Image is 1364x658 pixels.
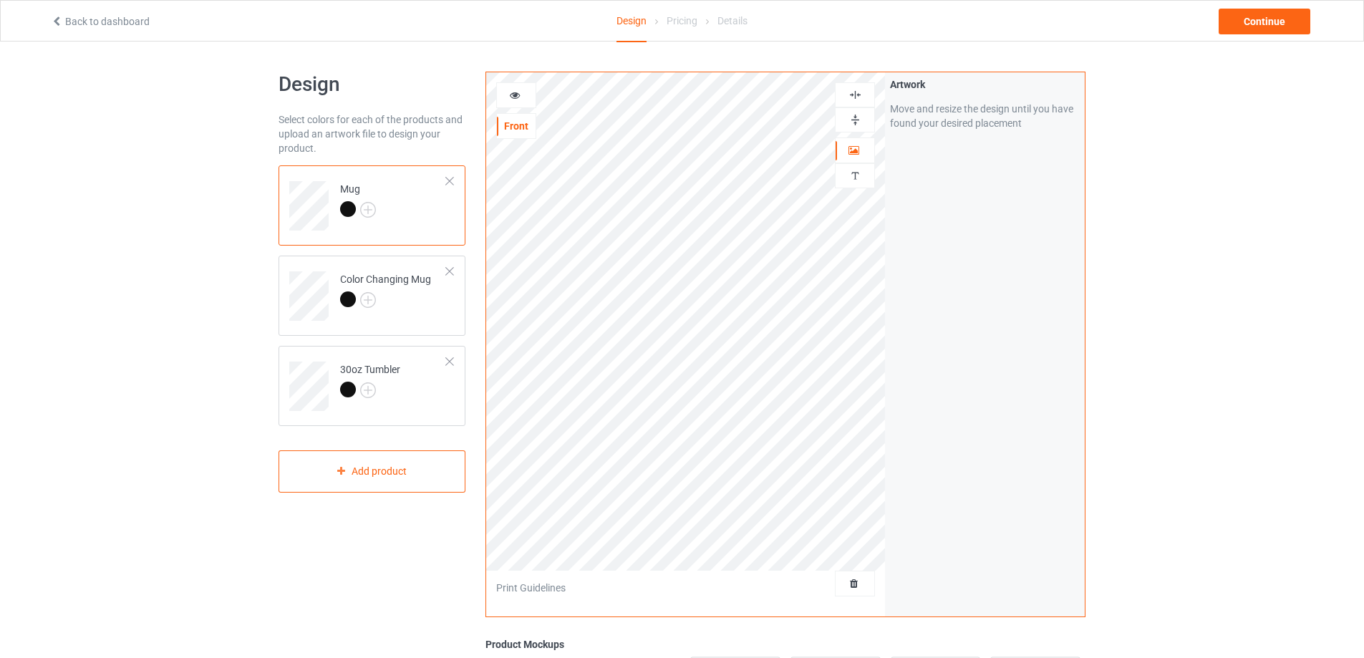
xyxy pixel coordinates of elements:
[279,112,465,155] div: Select colors for each of the products and upload an artwork file to design your product.
[848,88,862,102] img: svg%3E%0A
[360,292,376,308] img: svg+xml;base64,PD94bWwgdmVyc2lvbj0iMS4wIiBlbmNvZGluZz0iVVRGLTgiPz4KPHN2ZyB3aWR0aD0iMjJweCIgaGVpZ2...
[616,1,647,42] div: Design
[279,450,465,493] div: Add product
[667,1,697,41] div: Pricing
[497,119,536,133] div: Front
[848,169,862,183] img: svg%3E%0A
[360,382,376,398] img: svg+xml;base64,PD94bWwgdmVyc2lvbj0iMS4wIiBlbmNvZGluZz0iVVRGLTgiPz4KPHN2ZyB3aWR0aD0iMjJweCIgaGVpZ2...
[485,637,1085,652] div: Product Mockups
[279,256,465,336] div: Color Changing Mug
[360,202,376,218] img: svg+xml;base64,PD94bWwgdmVyc2lvbj0iMS4wIiBlbmNvZGluZz0iVVRGLTgiPz4KPHN2ZyB3aWR0aD0iMjJweCIgaGVpZ2...
[279,72,465,97] h1: Design
[340,182,376,216] div: Mug
[890,77,1080,92] div: Artwork
[890,102,1080,130] div: Move and resize the design until you have found your desired placement
[496,581,566,595] div: Print Guidelines
[1219,9,1310,34] div: Continue
[279,346,465,426] div: 30oz Tumbler
[340,362,400,397] div: 30oz Tumbler
[717,1,748,41] div: Details
[848,113,862,127] img: svg%3E%0A
[51,16,150,27] a: Back to dashboard
[340,272,431,306] div: Color Changing Mug
[279,165,465,246] div: Mug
